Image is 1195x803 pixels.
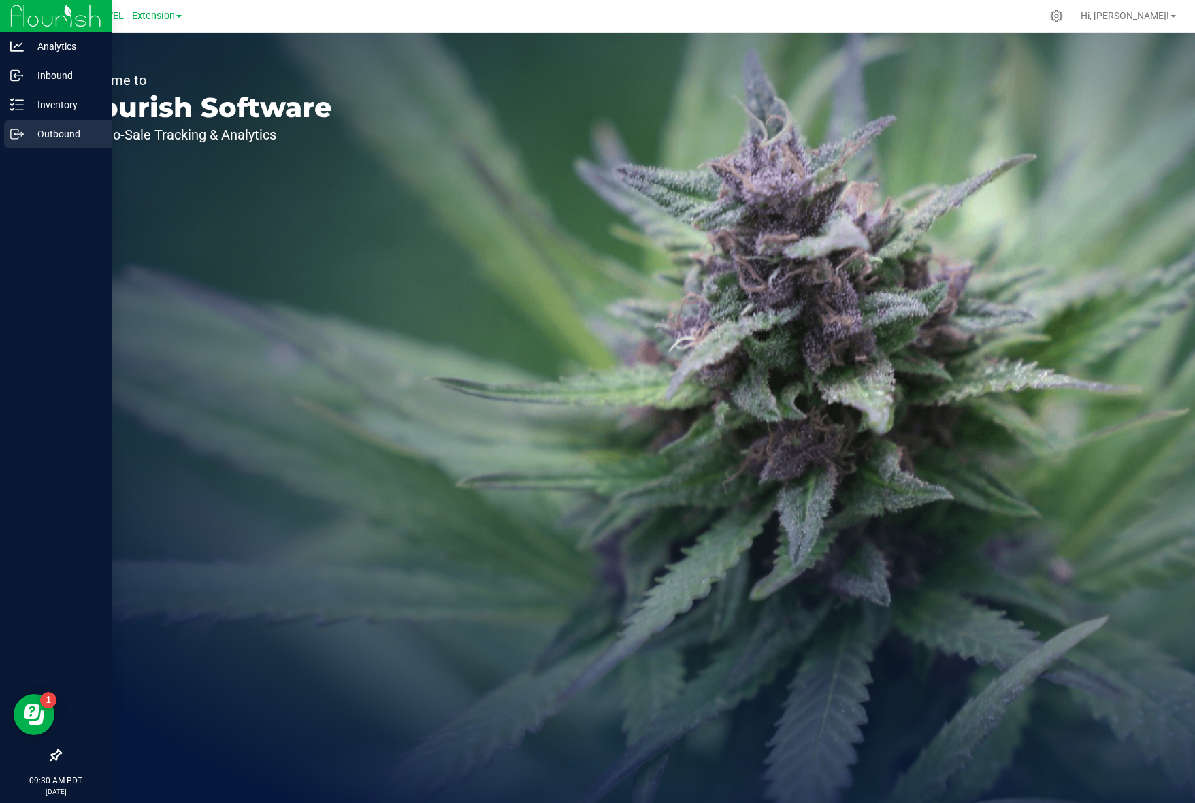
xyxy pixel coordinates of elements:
[10,69,24,82] inline-svg: Inbound
[10,39,24,53] inline-svg: Analytics
[14,694,54,735] iframe: Resource center
[6,787,105,797] p: [DATE]
[40,692,56,708] iframe: Resource center unread badge
[73,128,332,142] p: Seed-to-Sale Tracking & Analytics
[24,67,105,84] p: Inbound
[1081,10,1169,21] span: Hi, [PERSON_NAME]!
[10,98,24,112] inline-svg: Inventory
[73,73,332,87] p: Welcome to
[96,10,175,22] span: LEVEL - Extension
[1048,10,1065,22] div: Manage settings
[10,127,24,141] inline-svg: Outbound
[24,126,105,142] p: Outbound
[24,38,105,54] p: Analytics
[73,94,332,121] p: Flourish Software
[24,97,105,113] p: Inventory
[6,774,105,787] p: 09:30 AM PDT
